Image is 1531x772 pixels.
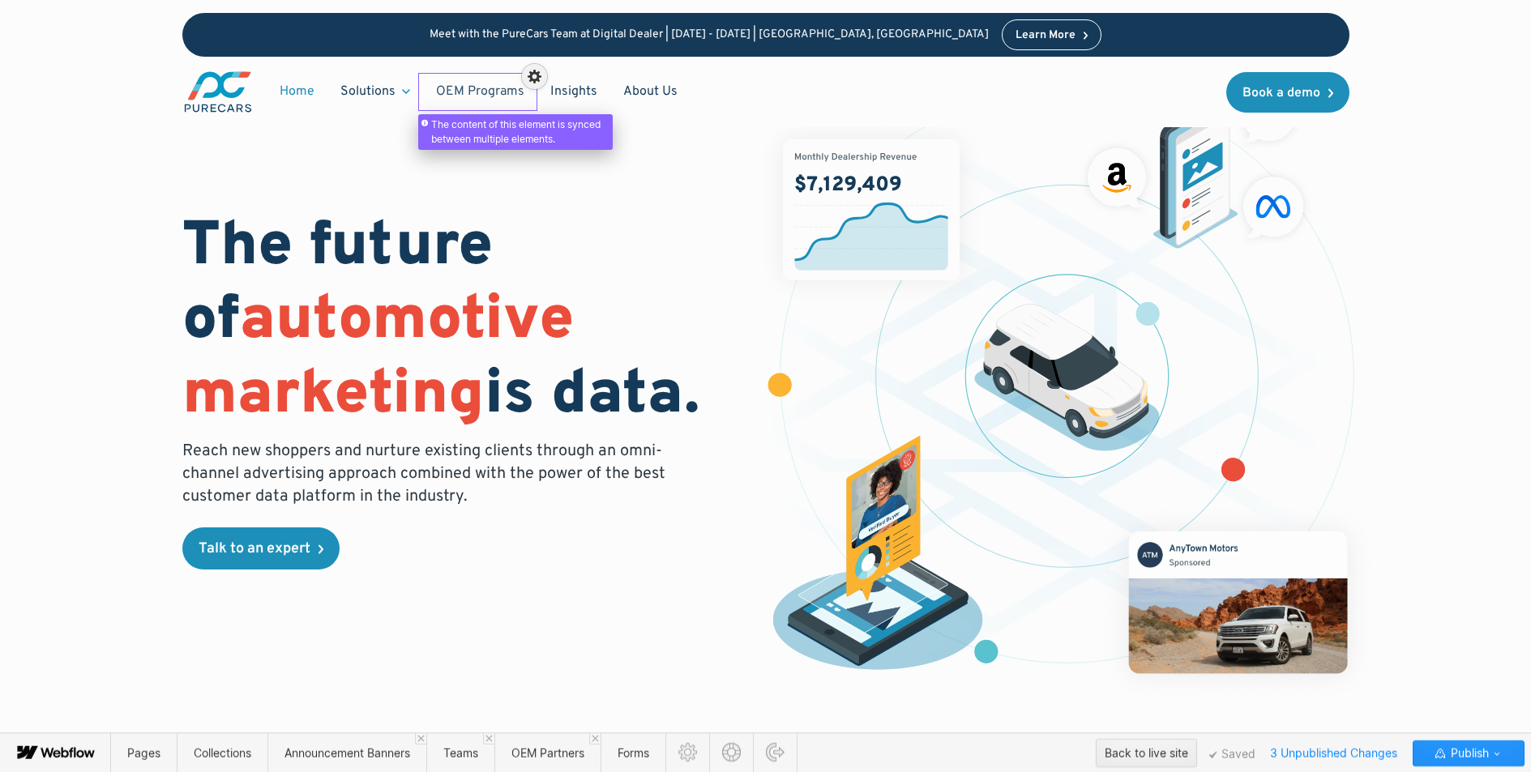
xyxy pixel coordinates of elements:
[1209,751,1255,759] span: Saved
[415,733,426,744] a: Close 'Announcement Banners' tab
[327,76,423,107] div: Solutions
[1096,739,1197,767] button: Back to live site
[340,83,396,100] div: Solutions
[182,70,254,114] img: purecars logo
[783,139,960,280] img: chart showing monthly dealership revenue of $7m
[267,76,327,107] a: Home
[1413,740,1525,766] button: Publish
[974,304,1161,451] img: illustration of a vehicle
[199,542,310,557] div: Talk to an expert
[1080,78,1312,249] img: ads on social media and advertising partners
[757,436,999,677] img: persona of a buyer
[537,76,610,107] a: Insights
[1448,741,1489,766] span: Publish
[610,76,691,107] a: About Us
[618,746,649,760] span: Forms
[1105,741,1188,766] div: Back to live site
[1098,501,1378,703] img: mockup of facebook post
[1242,87,1320,100] div: Book a demo
[182,283,574,434] span: automotive marketing
[1016,30,1076,41] div: Learn More
[483,733,494,744] a: Close 'Teams' tab
[182,70,254,114] a: main
[127,746,160,760] span: Pages
[1226,72,1349,113] a: Book a demo
[182,527,340,569] a: Talk to an expert
[511,746,584,760] span: OEM Partners
[1263,740,1405,766] span: 3 Unpublished Changes
[182,440,675,508] p: Reach new shoppers and nurture existing clients through an omni-channel advertising approach comb...
[182,211,746,433] h1: The future of is data.
[284,746,410,760] span: Announcement Banners
[194,746,251,760] span: Collections
[430,28,989,42] p: Meet with the PureCars Team at Digital Dealer | [DATE] - [DATE] | [GEOGRAPHIC_DATA], [GEOGRAPHIC_...
[443,746,478,760] span: Teams
[589,733,601,744] a: Close 'OEM Partners' tab
[1002,19,1102,50] a: Learn More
